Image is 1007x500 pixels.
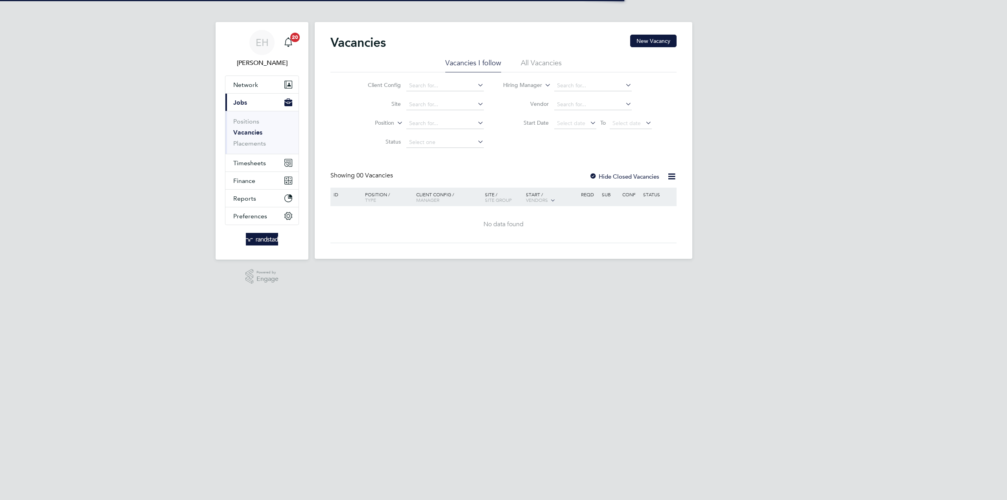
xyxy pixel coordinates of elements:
[356,172,393,179] span: 00 Vacancies
[416,197,439,203] span: Manager
[256,37,269,48] span: EH
[225,154,299,172] button: Timesheets
[225,172,299,189] button: Finance
[579,188,599,201] div: Reqd
[445,58,501,72] li: Vacancies I follow
[245,269,279,284] a: Powered byEngage
[503,100,549,107] label: Vendor
[406,99,484,110] input: Search for...
[497,81,542,89] label: Hiring Manager
[332,188,359,201] div: ID
[233,99,247,106] span: Jobs
[521,58,562,72] li: All Vacancies
[589,173,659,180] label: Hide Closed Vacancies
[612,120,641,127] span: Select date
[332,220,675,229] div: No data found
[630,35,677,47] button: New Vacancy
[233,129,262,136] a: Vacancies
[554,80,632,91] input: Search for...
[225,76,299,93] button: Network
[406,80,484,91] input: Search for...
[216,22,308,260] nav: Main navigation
[356,81,401,89] label: Client Config
[246,233,278,245] img: randstad-logo-retina.png
[233,195,256,202] span: Reports
[485,197,512,203] span: Site Group
[330,35,386,50] h2: Vacancies
[225,207,299,225] button: Preferences
[406,137,484,148] input: Select one
[598,118,608,128] span: To
[365,197,376,203] span: Type
[406,118,484,129] input: Search for...
[359,188,414,207] div: Position /
[225,190,299,207] button: Reports
[414,188,483,207] div: Client Config /
[483,188,524,207] div: Site /
[256,269,278,276] span: Powered by
[233,118,259,125] a: Positions
[225,30,299,68] a: EH[PERSON_NAME]
[557,120,585,127] span: Select date
[233,177,255,185] span: Finance
[233,140,266,147] a: Placements
[524,188,579,207] div: Start /
[290,33,300,42] span: 20
[233,159,266,167] span: Timesheets
[356,138,401,145] label: Status
[620,188,641,201] div: Conf
[225,111,299,154] div: Jobs
[503,119,549,126] label: Start Date
[233,81,258,89] span: Network
[225,58,299,68] span: Emma Howells
[600,188,620,201] div: Sub
[526,197,548,203] span: Vendors
[641,188,675,201] div: Status
[554,99,632,110] input: Search for...
[330,172,395,180] div: Showing
[356,100,401,107] label: Site
[225,233,299,245] a: Go to home page
[225,94,299,111] button: Jobs
[256,276,278,282] span: Engage
[349,119,394,127] label: Position
[280,30,296,55] a: 20
[233,212,267,220] span: Preferences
